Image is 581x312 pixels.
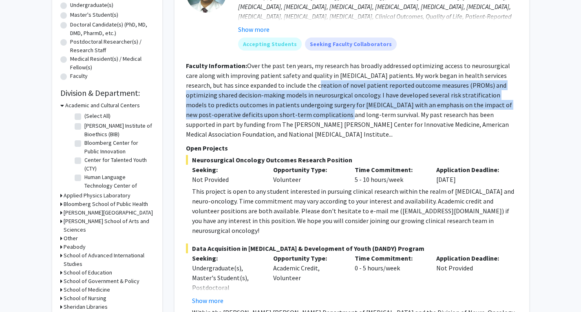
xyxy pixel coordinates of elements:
p: Application Deadline: [436,253,506,263]
h3: [PERSON_NAME] School of Arts and Sciences [64,217,154,234]
iframe: Chat [6,275,35,306]
h3: Other [64,234,78,243]
span: Data Acquisition in [MEDICAL_DATA] & Development of Youth (DANDY) Program [186,243,518,253]
div: Academic Credit, Volunteer [267,253,349,305]
label: Doctoral Candidate(s) (PhD, MD, DMD, PharmD, etc.) [70,20,154,38]
label: Faculty [70,72,88,80]
h3: School of Nursing [64,294,106,303]
label: Human Language Technology Center of Excellence (HLTCOE) [84,173,152,199]
label: Bloomberg Center for Public Innovation [84,139,152,156]
span: Neurosurgical Oncology Outcomes Research Position [186,155,518,165]
h3: School of Medicine [64,285,110,294]
div: 5 - 10 hours/week [349,165,430,184]
p: Application Deadline: [436,165,506,175]
h3: School of Advanced International Studies [64,251,154,268]
button: Show more [238,24,270,34]
h3: Sheridan Libraries [64,303,108,311]
label: Center for Talented Youth (CTY) [84,156,152,173]
p: Seeking: [192,253,261,263]
mat-chip: Accepting Students [238,38,302,51]
div: Not Provided [192,175,261,184]
label: (Select All) [84,112,110,120]
p: Time Commitment: [355,253,424,263]
div: This project is open to any student interested in pursuing clinical research within the realm of ... [192,186,518,235]
h3: [PERSON_NAME][GEOGRAPHIC_DATA] [64,208,153,217]
b: Faculty Information: [186,62,247,70]
h3: Peabody [64,243,86,251]
label: [PERSON_NAME] Institute of Bioethics (BIB) [84,122,152,139]
label: Postdoctoral Researcher(s) / Research Staff [70,38,154,55]
div: [DATE] [430,165,512,184]
label: Medical Resident(s) / Medical Fellow(s) [70,55,154,72]
button: Show more [192,296,223,305]
div: Volunteer [267,165,349,184]
h3: School of Government & Policy [64,277,139,285]
p: Opportunity Type: [273,253,342,263]
h2: Division & Department: [60,88,154,98]
fg-read-more: Over the past ten years, my research has broadly addressed optimizing access to neurosurgical car... [186,62,512,138]
h3: School of Education [64,268,112,277]
p: Opportunity Type: [273,165,342,175]
label: Master's Student(s) [70,11,118,19]
p: Time Commitment: [355,165,424,175]
label: Undergraduate(s) [70,1,113,9]
mat-chip: Seeking Faculty Collaborators [305,38,397,51]
div: Not Provided [430,253,512,305]
h3: Academic and Cultural Centers [65,101,140,110]
p: Open Projects [186,143,518,153]
p: Seeking: [192,165,261,175]
div: 0 - 5 hours/week [349,253,430,305]
h3: Bloomberg School of Public Health [64,200,148,208]
h3: Applied Physics Laboratory [64,191,130,200]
